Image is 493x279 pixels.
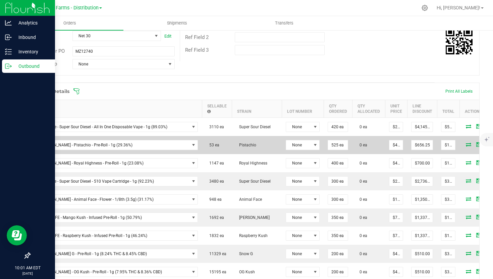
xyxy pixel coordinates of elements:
[328,140,348,150] input: 0
[356,233,367,238] span: 0 ea
[35,195,189,204] span: [PERSON_NAME] - Animal Face - Flower - 1/8th (3.5g) (31.17%)
[356,161,367,166] span: 0 ea
[441,195,455,204] input: 0
[12,33,52,41] p: Inbound
[35,249,189,259] span: [PERSON_NAME] G - Pre-Roll - 1g (8.24% THC & 8.45% CBD)
[35,267,189,277] span: [PERSON_NAME] - OG Kush - Pre-Roll - 1g (7.95% THC & 8.36% CBD)
[35,122,189,132] span: Sapphire - Super Sour Diesel - All In One Disposable Vape - 1g (89.03%)
[441,177,455,186] input: 0
[474,269,484,273] span: Save Order Detail
[206,161,224,166] span: 1147 ea
[474,215,484,219] span: Save Order Detail
[412,195,433,204] input: 0
[236,270,255,274] span: OG Kush
[5,48,12,55] inline-svg: Inventory
[164,34,171,39] a: Edit
[5,63,12,69] inline-svg: Outbound
[389,122,403,132] input: 0
[356,143,367,147] span: 0 ea
[412,122,433,132] input: 0
[412,249,433,259] input: 0
[286,140,311,150] span: None
[236,215,270,220] span: [PERSON_NAME]
[352,100,385,118] th: Qty Allocated
[206,215,224,220] span: 1692 ea
[12,62,52,70] p: Outbound
[30,100,202,118] th: Item
[34,213,198,223] span: NO DATA FOUND
[412,267,433,277] input: 0
[286,158,311,168] span: None
[35,140,189,150] span: [PERSON_NAME] - Pistachio - Pre-Roll - 1g (29.36%)
[474,179,484,183] span: Save Order Detail
[385,100,407,118] th: Unit Price
[34,158,198,168] span: NO DATA FOUND
[286,177,311,186] span: None
[286,213,311,222] span: None
[16,16,123,30] a: Orders
[328,158,348,168] input: 0
[328,213,348,222] input: 0
[389,140,403,150] input: 0
[206,270,226,274] span: 15195 ea
[34,140,198,150] span: NO DATA FOUND
[441,122,455,132] input: 0
[202,100,232,118] th: Sellable
[441,158,455,168] input: 0
[35,213,189,222] span: GOODLYFE - Mango Kush - Infused Pre-Roll - 1g (50.79%)
[73,59,166,69] span: None
[206,179,224,184] span: 3480 ea
[286,249,311,259] span: None
[206,143,219,147] span: 53 ea
[236,161,267,166] span: Royal Highness
[446,28,473,54] img: Scan me!
[389,231,403,240] input: 0
[356,179,367,184] span: 0 ea
[34,122,198,132] span: NO DATA FOUND
[389,177,403,186] input: 0
[474,160,484,165] span: Save Order Detail
[286,231,311,240] span: None
[286,267,311,277] span: None
[324,100,352,118] th: Qty Ordered
[282,100,324,118] th: Lot Number
[356,125,367,129] span: 0 ea
[236,143,256,147] span: Pistachio
[34,249,198,259] span: NO DATA FOUND
[441,249,455,259] input: 0
[412,177,433,186] input: 0
[286,122,311,132] span: None
[356,251,367,256] span: 0 ea
[356,215,367,220] span: 0 ea
[474,142,484,146] span: Save Order Detail
[441,267,455,277] input: 0
[35,177,189,186] span: Sapphire - Super Sour Diesel - 510 Vape Cartridge - 1g (92.23%)
[3,271,52,276] p: [DATE]
[328,267,348,277] input: 0
[356,270,367,274] span: 0 ea
[441,213,455,222] input: 0
[236,197,262,202] span: Animal Face
[446,28,473,54] qrcode: 00000523
[12,48,52,56] p: Inventory
[328,122,348,132] input: 0
[266,20,303,26] span: Transfers
[441,231,455,240] input: 0
[206,125,224,129] span: 3110 ea
[389,267,403,277] input: 0
[389,195,403,204] input: 0
[34,194,198,204] span: NO DATA FOUND
[421,5,429,11] div: Manage settings
[474,233,484,237] span: Save Order Detail
[5,34,12,41] inline-svg: Inbound
[389,249,403,259] input: 0
[389,158,403,168] input: 0
[3,265,52,271] p: 10:01 AM EDT
[356,197,367,202] span: 0 ea
[35,231,189,240] span: GOODLYFE - Raspberry Kush - Infused Pre-Roll - 1g (46.24%)
[474,124,484,128] span: Save Order Detail
[34,176,198,186] span: NO DATA FOUND
[407,100,437,118] th: Line Discount
[7,225,27,245] iframe: Resource center
[236,179,271,184] span: Super Sour Diesel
